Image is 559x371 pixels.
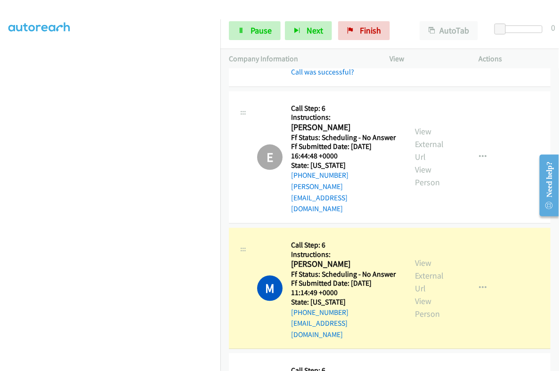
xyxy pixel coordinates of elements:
[291,308,348,317] a: [PHONE_NUMBER]
[532,148,559,223] iframe: Resource Center
[291,122,398,133] h2: [PERSON_NAME]
[291,161,398,170] h5: State: [US_STATE]
[291,67,354,76] a: Call was successful?
[390,53,462,65] p: View
[420,21,478,40] button: AutoTab
[291,182,348,213] a: [PERSON_NAME][EMAIL_ADDRESS][DOMAIN_NAME]
[415,257,444,294] a: View External Url
[291,240,398,250] h5: Call Step: 6
[229,21,281,40] a: Pause
[307,25,323,36] span: Next
[291,250,398,259] h5: Instructions:
[291,319,348,339] a: [EMAIL_ADDRESS][DOMAIN_NAME]
[257,144,283,170] h1: E
[415,126,444,162] a: View External Url
[291,297,398,307] h5: State: [US_STATE]
[291,104,398,113] h5: Call Step: 6
[229,53,373,65] p: Company Information
[478,53,551,65] p: Actions
[285,21,332,40] button: Next
[291,279,398,297] h5: Ff Submitted Date: [DATE] 11:14:49 +0000
[551,21,555,34] div: 0
[415,164,440,188] a: View Person
[257,275,283,301] h1: M
[291,259,398,270] h2: [PERSON_NAME]
[291,113,398,122] h5: Instructions:
[291,133,398,142] h5: Ff Status: Scheduling - No Answer
[251,25,272,36] span: Pause
[415,296,440,319] a: View Person
[338,21,390,40] a: Finish
[360,25,381,36] span: Finish
[291,270,398,279] h5: Ff Status: Scheduling - No Answer
[291,142,398,160] h5: Ff Submitted Date: [DATE] 16:44:48 +0000
[291,171,348,180] a: [PHONE_NUMBER]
